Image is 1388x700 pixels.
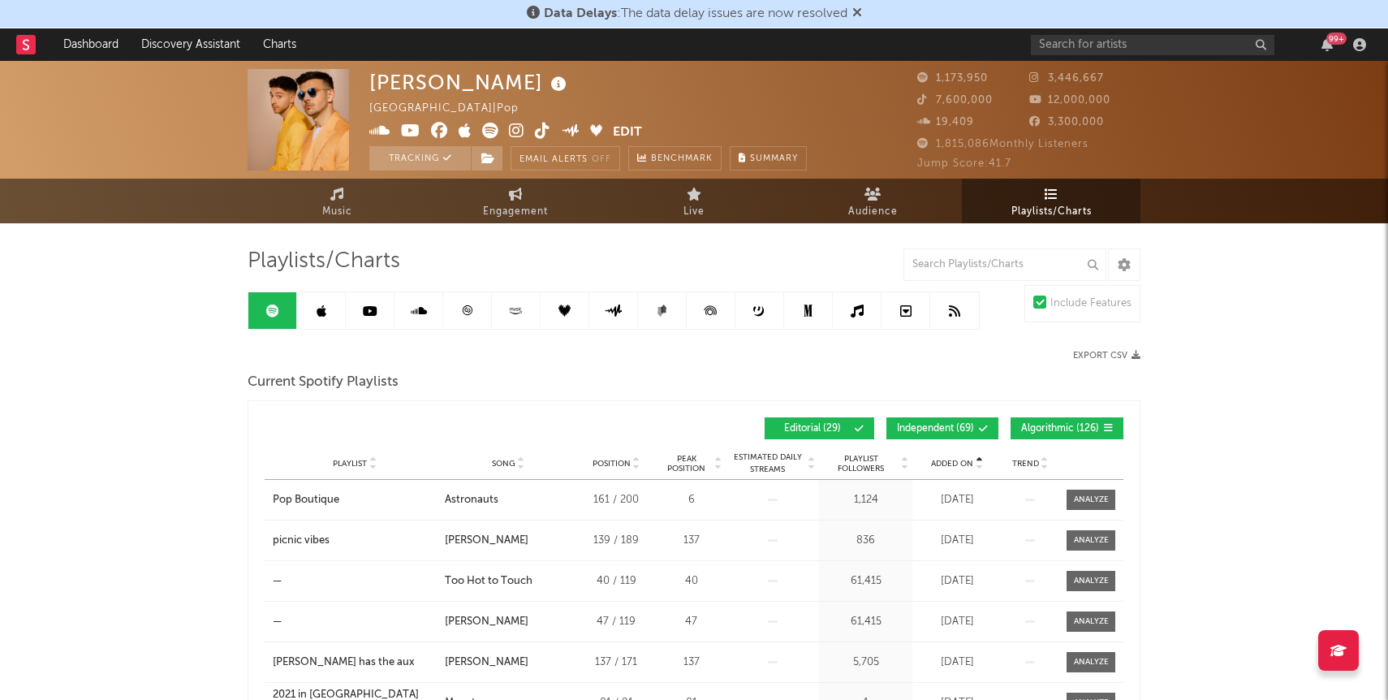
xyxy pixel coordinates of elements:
[580,614,653,630] div: 47 / 119
[661,492,722,508] div: 6
[661,533,722,549] div: 137
[730,452,805,476] span: Estimated Daily Streams
[322,202,352,222] span: Music
[544,7,617,20] span: Data Delays
[580,533,653,549] div: 139 / 189
[1021,424,1099,434] span: Algorithmic ( 126 )
[661,655,722,671] div: 137
[931,459,973,469] span: Added On
[273,573,437,590] a: —
[445,573,532,590] div: Too Hot to Touch
[483,202,548,222] span: Engagement
[1029,95,1110,106] span: 12,000,000
[916,614,998,630] div: [DATE]
[823,454,899,473] span: Playlist Followers
[916,573,998,590] div: [DATE]
[273,492,339,508] div: Pop Boutique
[248,252,400,271] span: Playlists/Charts
[848,202,898,222] span: Audience
[730,146,807,171] button: Summary
[917,117,974,127] span: 19,409
[1073,351,1140,361] button: Export CSV
[661,454,712,473] span: Peak Position
[273,533,330,549] div: picnic vibes
[248,179,426,223] a: Music
[823,614,908,630] div: 61,415
[823,492,908,508] div: 1,124
[823,573,908,590] div: 61,415
[823,655,908,671] div: 5,705
[765,417,874,439] button: Editorial(29)
[1326,32,1347,45] div: 99 +
[369,146,471,171] button: Tracking
[248,373,399,392] span: Current Spotify Playlists
[903,248,1106,281] input: Search Playlists/Charts
[593,459,631,469] span: Position
[1321,38,1333,51] button: 99+
[273,614,282,630] div: —
[916,655,998,671] div: [DATE]
[651,149,713,169] span: Benchmark
[917,95,993,106] span: 7,600,000
[917,158,1011,169] span: Jump Score: 41.7
[580,573,653,590] div: 40 / 119
[897,424,974,434] span: Independent ( 69 )
[511,146,620,171] button: Email AlertsOff
[886,417,998,439] button: Independent(69)
[750,154,798,163] span: Summary
[661,614,722,630] div: 47
[492,459,515,469] span: Song
[273,655,415,671] div: [PERSON_NAME] has the aux
[1011,417,1123,439] button: Algorithmic(126)
[683,202,705,222] span: Live
[1050,294,1132,313] div: Include Features
[592,155,611,164] em: Off
[273,573,282,590] div: —
[544,7,847,20] span: : The data delay issues are now resolved
[628,146,722,171] a: Benchmark
[1029,73,1104,84] span: 3,446,667
[445,655,528,671] div: [PERSON_NAME]
[580,492,653,508] div: 161 / 200
[1011,202,1092,222] span: Playlists/Charts
[852,7,862,20] span: Dismiss
[445,533,528,549] div: [PERSON_NAME]
[917,139,1088,149] span: 1,815,086 Monthly Listeners
[273,614,437,630] a: —
[130,28,252,61] a: Discovery Assistant
[369,69,571,96] div: [PERSON_NAME]
[916,533,998,549] div: [DATE]
[823,533,908,549] div: 836
[916,492,998,508] div: [DATE]
[369,99,537,119] div: [GEOGRAPHIC_DATA] | Pop
[445,614,528,630] div: [PERSON_NAME]
[917,73,988,84] span: 1,173,950
[962,179,1140,223] a: Playlists/Charts
[661,573,722,590] div: 40
[1029,117,1104,127] span: 3,300,000
[273,533,437,549] a: picnic vibes
[333,459,367,469] span: Playlist
[605,179,783,223] a: Live
[273,655,437,671] a: [PERSON_NAME] has the aux
[775,424,850,434] span: Editorial ( 29 )
[1012,459,1039,469] span: Trend
[426,179,605,223] a: Engagement
[613,123,642,143] button: Edit
[273,492,437,508] a: Pop Boutique
[445,492,498,508] div: Astronauts
[580,655,653,671] div: 137 / 171
[783,179,962,223] a: Audience
[252,28,308,61] a: Charts
[1031,35,1274,55] input: Search for artists
[52,28,130,61] a: Dashboard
